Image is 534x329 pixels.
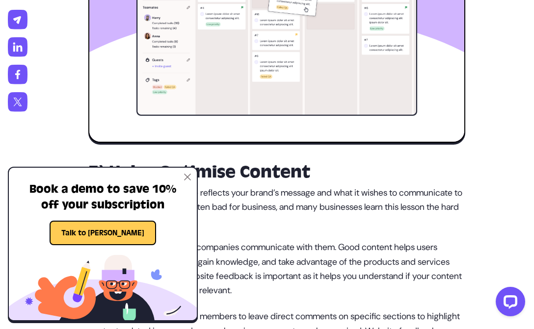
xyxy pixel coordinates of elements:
img: Close popup [184,174,191,180]
h4: Book a demo to save 10% off your subscription [23,181,183,213]
button: Talk to [PERSON_NAME] [50,221,156,245]
p: Many consumers value how companies communicate with them. Good content helps users address specif... [88,240,465,298]
p: The content on your website reflects your brand’s message and what it wishes to communicate to cu... [88,186,465,229]
iframe: LiveChat chat widget [488,283,529,324]
img: Free trial [89,13,464,53]
a: Talk to [PERSON_NAME] [50,228,156,237]
strong: 3) Helps Optimise Content [88,161,310,183]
